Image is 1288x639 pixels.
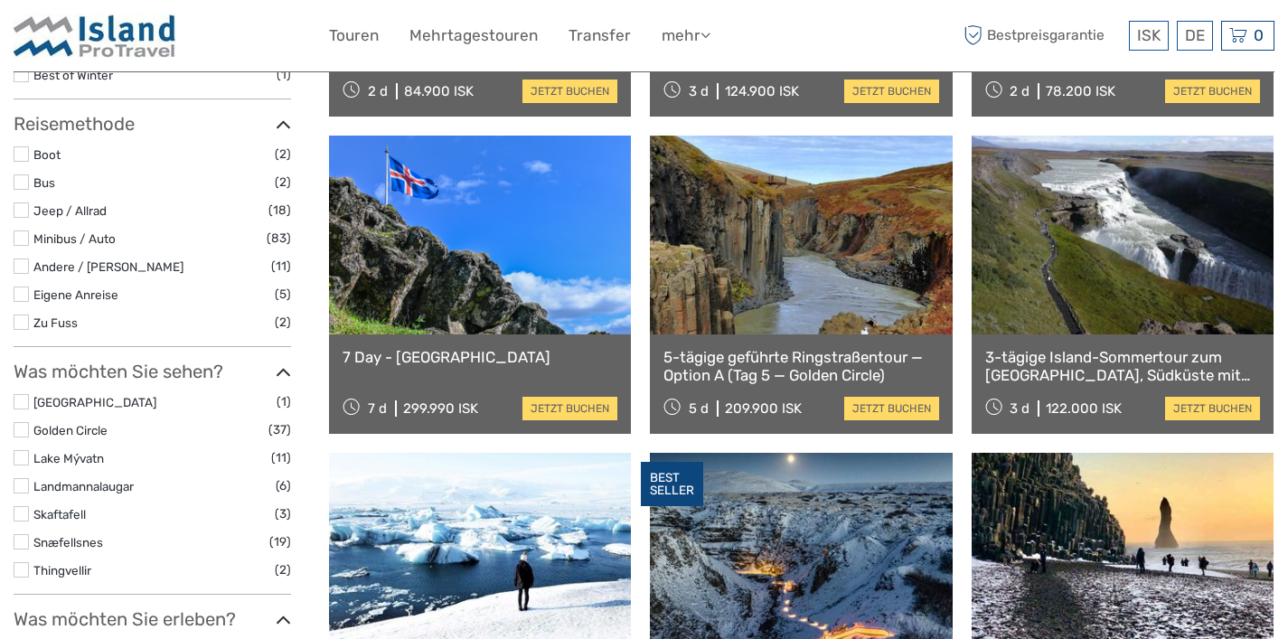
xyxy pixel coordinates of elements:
[522,80,617,103] a: jetzt buchen
[33,395,156,409] a: [GEOGRAPHIC_DATA]
[25,32,204,46] p: We're away right now. Please check back later!
[33,423,108,437] a: Golden Circle
[1010,400,1029,417] span: 3 d
[33,451,104,465] a: Lake Mývatn
[14,361,291,382] h3: Was möchten Sie sehen?
[1251,26,1266,44] span: 0
[277,391,291,412] span: (1)
[33,175,55,190] a: Bus
[275,312,291,333] span: (2)
[33,315,78,330] a: Zu Fuss
[208,28,230,50] button: Open LiveChat chat widget
[33,535,103,550] a: Snæfellsnes
[268,200,291,221] span: (18)
[275,559,291,580] span: (2)
[689,83,709,99] span: 3 d
[33,287,118,302] a: Eigene Anreise
[33,507,86,522] a: Skaftafell
[403,400,478,417] div: 299.990 ISK
[959,21,1124,51] span: Bestpreisgarantie
[14,14,176,58] img: Iceland ProTravel
[368,400,387,417] span: 7 d
[409,23,538,49] a: Mehrtagestouren
[275,284,291,305] span: (5)
[569,23,631,49] a: Transfer
[14,113,291,135] h3: Reisemethode
[33,231,116,246] a: Minibus / Auto
[33,147,61,162] a: Boot
[267,228,291,249] span: (83)
[1165,397,1260,420] a: jetzt buchen
[1046,83,1115,99] div: 78.200 ISK
[985,348,1260,385] a: 3-tägige Island-Sommertour zum [GEOGRAPHIC_DATA], Südküste mit Gletscherlagune und Gletscherwande...
[33,479,134,493] a: Landmannalaugar
[275,144,291,164] span: (2)
[641,462,703,507] div: BEST SELLER
[404,83,474,99] div: 84.900 ISK
[725,83,799,99] div: 124.900 ISK
[343,348,617,366] a: 7 Day - [GEOGRAPHIC_DATA]
[725,400,802,417] div: 209.900 ISK
[1165,80,1260,103] a: jetzt buchen
[844,397,939,420] a: jetzt buchen
[269,531,291,552] span: (19)
[33,259,183,274] a: Andere / [PERSON_NAME]
[368,83,388,99] span: 2 d
[522,397,617,420] a: jetzt buchen
[1137,26,1161,44] span: ISK
[1177,21,1213,51] div: DE
[276,475,291,496] span: (6)
[663,348,938,385] a: 5-tägige geführte Ringstraßentour — Option A (Tag 5 — Golden Circle)
[271,447,291,468] span: (11)
[33,203,107,218] a: Jeep / Allrad
[662,23,710,49] a: mehr
[277,64,291,85] span: (1)
[275,503,291,524] span: (3)
[33,563,91,578] a: Thingvellir
[1046,400,1122,417] div: 122.000 ISK
[271,256,291,277] span: (11)
[844,80,939,103] a: jetzt buchen
[14,608,291,630] h3: Was möchten Sie erleben?
[329,23,379,49] a: Touren
[1010,83,1029,99] span: 2 d
[689,400,709,417] span: 5 d
[33,68,113,82] a: Best of Winter
[268,419,291,440] span: (37)
[275,172,291,193] span: (2)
